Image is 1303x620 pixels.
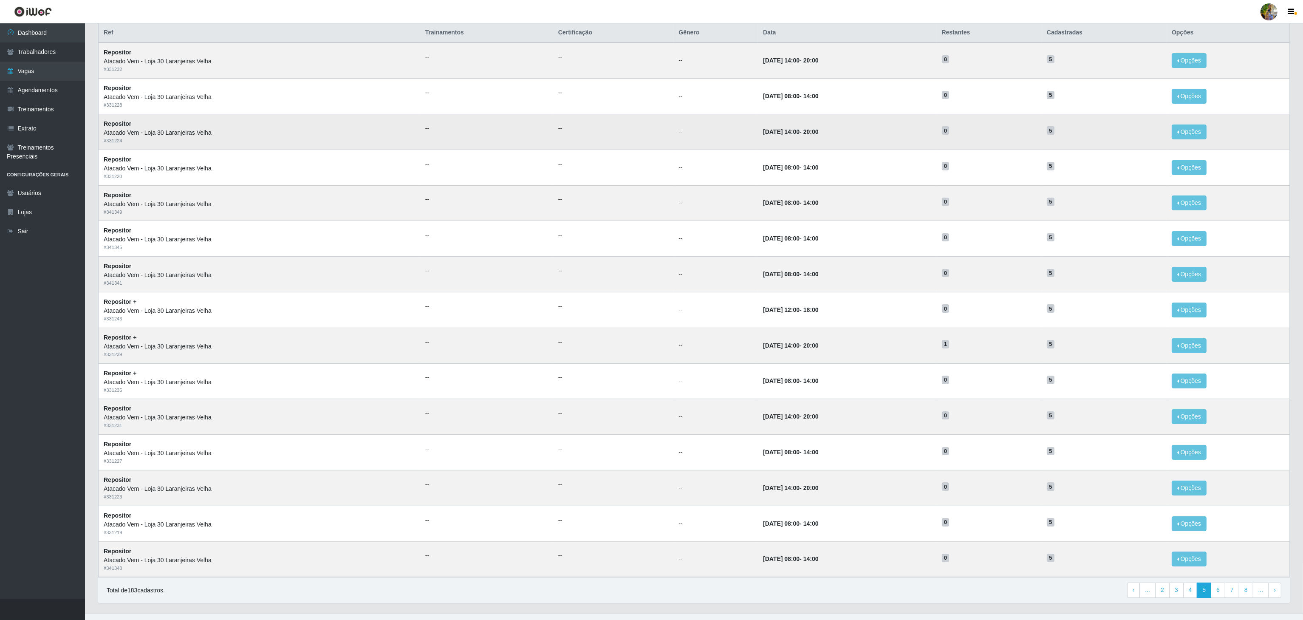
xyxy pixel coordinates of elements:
[1172,303,1207,317] button: Opções
[673,541,758,577] td: --
[942,198,950,206] span: 0
[558,53,668,62] ul: --
[104,484,415,493] div: Atacado Vem - Loja 30 Laranjeiras Velha
[1047,162,1054,170] span: 5
[104,529,415,536] div: # 331219
[673,435,758,470] td: --
[1172,53,1207,68] button: Opções
[558,160,668,169] ul: --
[763,555,818,562] strong: -
[558,444,668,453] ul: --
[425,266,548,275] ul: --
[1047,126,1054,135] span: 5
[425,124,548,133] ul: --
[1127,583,1140,598] a: Previous
[942,482,950,491] span: 0
[558,409,668,418] ul: --
[1172,338,1207,353] button: Opções
[803,235,819,242] time: 14:00
[104,342,415,351] div: Atacado Vem - Loja 30 Laranjeiras Velha
[803,306,819,313] time: 18:00
[763,93,800,99] time: [DATE] 08:00
[1268,583,1281,598] a: Next
[1172,231,1207,246] button: Opções
[763,449,818,456] strong: -
[673,221,758,257] td: --
[673,114,758,150] td: --
[104,405,131,412] strong: Repositor
[942,55,950,64] span: 0
[104,441,131,447] strong: Repositor
[558,338,668,347] ul: --
[673,470,758,506] td: --
[1133,586,1135,593] span: ‹
[104,227,131,234] strong: Repositor
[1042,23,1167,43] th: Cadastradas
[942,304,950,313] span: 0
[673,363,758,399] td: --
[1047,340,1054,348] span: 5
[763,235,818,242] strong: -
[1172,445,1207,460] button: Opções
[1167,23,1289,43] th: Opções
[420,23,553,43] th: Trainamentos
[942,233,950,242] span: 0
[1172,125,1207,139] button: Opções
[763,128,800,135] time: [DATE] 14:00
[673,23,758,43] th: Gênero
[104,93,415,102] div: Atacado Vem - Loja 30 Laranjeiras Velha
[1047,55,1054,64] span: 5
[1047,91,1054,99] span: 5
[553,23,673,43] th: Certificação
[1047,518,1054,527] span: 5
[104,413,415,422] div: Atacado Vem - Loja 30 Laranjeiras Velha
[1172,160,1207,175] button: Opções
[942,269,950,277] span: 0
[1172,552,1207,566] button: Opções
[104,548,131,555] strong: Repositor
[1047,554,1054,562] span: 5
[104,263,131,269] strong: Repositor
[1253,583,1269,598] a: ...
[104,102,415,109] div: # 331228
[104,520,415,529] div: Atacado Vem - Loja 30 Laranjeiras Velha
[763,235,800,242] time: [DATE] 08:00
[763,413,818,420] strong: -
[942,126,950,135] span: 0
[673,150,758,185] td: --
[763,164,800,171] time: [DATE] 08:00
[104,315,415,323] div: # 331243
[942,162,950,170] span: 0
[763,555,800,562] time: [DATE] 08:00
[1183,583,1198,598] a: 4
[803,93,819,99] time: 14:00
[803,199,819,206] time: 14:00
[104,334,136,341] strong: Repositor +
[803,413,819,420] time: 20:00
[425,160,548,169] ul: --
[942,518,950,527] span: 0
[425,231,548,240] ul: --
[1047,269,1054,277] span: 5
[673,42,758,78] td: --
[1139,583,1156,598] a: ...
[758,23,936,43] th: Data
[763,377,800,384] time: [DATE] 08:00
[104,57,415,66] div: Atacado Vem - Loja 30 Laranjeiras Velha
[763,520,800,527] time: [DATE] 08:00
[425,88,548,97] ul: --
[1047,482,1054,491] span: 5
[1211,583,1225,598] a: 6
[763,164,818,171] strong: -
[558,373,668,382] ul: --
[104,370,136,377] strong: Repositor +
[1239,583,1253,598] a: 8
[803,57,819,64] time: 20:00
[425,480,548,489] ul: --
[763,199,818,206] strong: -
[1127,583,1281,598] nav: pagination
[763,93,818,99] strong: -
[673,399,758,435] td: --
[104,235,415,244] div: Atacado Vem - Loja 30 Laranjeiras Velha
[104,512,131,519] strong: Repositor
